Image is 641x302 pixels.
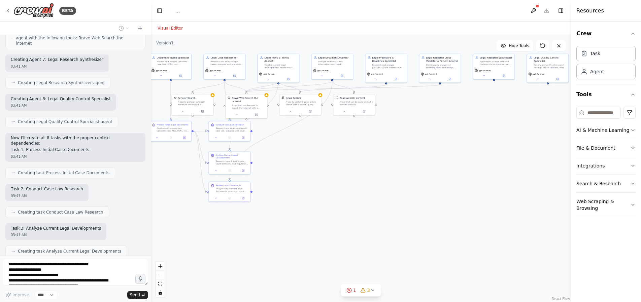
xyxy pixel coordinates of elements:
[223,81,248,92] g: Edge from 6525c4f2-23da-42ef-b387-d086d1949354 to 5910411c-ddcd-459b-bf5b-634cab20e9ae
[193,109,212,113] button: Open in side panel
[281,97,284,99] img: SerplyNewsSearchTool
[301,109,320,113] button: Open in side panel
[215,160,248,165] div: Research recent legal news, court decisions, and regulatory changes related to {legal_topic}. Foc...
[156,288,165,297] button: toggle interactivity
[191,81,226,92] g: Edge from 6525c4f2-23da-42ef-b387-d086d1949354 to 8c0b4c97-ddb1-4ea3-ab9a-ed66056984e5
[372,64,405,69] div: Research and analyze [US_STATE] and federal court procedures, statute of limitations, filing dead...
[11,136,140,146] p: Now I'll create all 8 tasks with the proper context dependencies:
[279,77,298,81] button: Open in side panel
[174,97,176,99] img: SerplyScholarSearchTool
[386,77,406,81] button: Open in side panel
[18,170,109,176] span: Creating task Process Initial Case Documents
[318,56,351,60] div: Legal Document Analyzer
[11,57,103,63] h2: Creating Agent 7: Legal Research Synthesizer
[127,291,148,299] button: Send
[372,56,405,63] div: Legal Procedure & Deadlines Specialist
[245,81,334,92] g: Edge from 51f5d15e-e2ca-4187-a2b6-2b0c7a975948 to 5910411c-ddcd-459b-bf5b-634cab20e9ae
[590,68,604,75] div: Agent
[130,292,140,298] span: Send
[440,77,460,81] button: Open in side panel
[12,292,29,298] span: Improve
[479,69,491,72] span: gpt-4o-mini
[576,43,636,85] div: Crew
[533,73,544,75] span: gpt-4o-mini
[419,54,461,83] div: Legal Research Cross-Validator & Pattern AnalystContinuously analyze all incoming research findin...
[157,60,189,66] div: Process and analyze uploaded case files, PDFs, text documents, and other legal materials related ...
[156,262,165,297] div: React Flow controls
[11,147,140,153] h2: Task 1: Process Initial Case Documents
[157,56,189,60] div: Document Intake Specialist
[11,64,103,69] div: 03:41 AM
[175,7,180,14] span: ...
[11,103,111,108] div: 03:41 AM
[156,262,165,271] button: zoom in
[480,60,512,66] div: Synthesize all legal research findings into comprehensive, well-organized legal memoranda and rep...
[164,136,178,140] button: No output available
[371,73,383,75] span: gpt-4o-mini
[223,196,237,200] button: No output available
[194,129,207,164] g: Edge from ba861ae5-220f-4204-8d86-17b55a510058 to 7f4edf39-ca26-485d-a60b-cb94e5b8d242
[135,274,145,284] button: Click to speak your automation idea
[341,284,381,297] button: 13
[576,24,636,43] button: Crew
[576,85,636,104] button: Tools
[264,56,297,63] div: Legal News & Trends Analyst
[11,187,83,192] h2: Task 2: Conduct Case Law Research
[285,97,301,100] div: News Search
[13,3,54,18] img: Logo
[11,226,101,231] h2: Task 3: Analyze Current Legal Developments
[576,7,604,15] h4: Resources
[367,287,370,294] span: 3
[534,56,566,63] div: Legal Quality Control Specialist
[178,136,190,140] button: Open in side panel
[552,297,570,301] a: React Flow attribution
[576,139,636,157] button: File & Document
[18,119,112,124] span: Creating Legal Quality Control Specialist agent
[497,40,533,51] button: Hide Tools
[317,69,329,72] span: gpt-4o-mini
[527,54,569,83] div: Legal Quality Control SpecialistReview and verify all research findings, check citations, ensure ...
[590,50,600,57] div: Task
[353,287,356,294] span: 1
[228,97,230,99] img: BraveSearchTool
[232,97,265,103] div: Brave Web Search the internet
[365,54,407,83] div: Legal Procedure & Deadlines SpecialistResearch and analyze [US_STATE] and federal court procedure...
[169,81,172,119] g: Edge from 471104c1-e2e8-44f8-8a58-aa244253580d to ba861ae5-220f-4204-8d86-17b55a510058
[149,54,192,80] div: Document Intake SpecialistProcess and analyze uploaded case files, PDFs, text documents, and othe...
[339,101,373,106] div: A tool that can be used to read a website content.
[473,54,515,80] div: Legal Research SynthesizerSynthesize all legal research findings into comprehensive, well-organiz...
[426,56,459,63] div: Legal Research Cross-Validator & Pattern Analyst
[232,104,265,109] div: A tool that can be used to search the internet with a search_query.
[178,101,211,106] div: A tool to perform scholarly literature search with a search_query.
[203,54,245,80] div: Legal Case ResearcherResearch and analyze legal cases, statutes, and precedents related to {legal...
[157,123,188,126] div: Process Initial Case Documents
[576,121,636,139] button: AI & Machine Learning
[237,136,249,140] button: Open in side panel
[257,54,299,83] div: Legal News & Trends AnalystMonitor current legal developments, recent court decisions, and emergi...
[210,56,243,60] div: Legal Case Researcher
[149,121,192,142] div: Process Initial Case DocumentsAnalyze and process any uploaded case files, PDFs, text documents, ...
[116,24,132,32] button: Switch to previous chat
[171,74,190,78] button: Open in side panel
[215,154,248,159] div: Analyze Current Legal Developments
[494,74,513,78] button: Open in side panel
[215,127,248,132] div: Research and analyze relevant case law, statutes, and legal precedents for {legal_topic}. Focus o...
[223,168,237,173] button: No output available
[194,129,207,133] g: Edge from ba861ae5-220f-4204-8d86-17b55a510058 to 2412e608-5637-4fe6-becb-36d7fcfcdf5a
[263,73,275,75] span: gpt-4o-mini
[245,84,442,92] g: Edge from 9ab64e1b-4262-4d8a-a64e-b951f0a5a661 to 5910411c-ddcd-459b-bf5b-634cab20e9ae
[237,196,249,200] button: Open in side panel
[331,81,356,92] g: Edge from 51f5d15e-e2ca-4187-a2b6-2b0c7a975948 to bb668e47-46c1-49bc-90f1-fbbaa036e6e8
[311,54,353,80] div: Legal Document AnalyzerAnalyze and extract key information from legal documents, contracts, and c...
[318,60,351,66] div: Analyze and extract key information from legal documents, contracts, and court filings related to...
[299,84,388,92] g: Edge from 277267e9-7e51-4324-af67-2c7f5ad95b73 to 5058cdd8-a092-45d7-a7b6-df85a4f8d5f6
[210,60,243,66] div: Research and analyze legal cases, statutes, and precedents related to {legal_topic}, providing co...
[18,249,121,254] span: Creating task Analyze Current Legal Developments
[223,81,231,119] g: Edge from 6525c4f2-23da-42ef-b387-d086d1949354 to 2412e608-5637-4fe6-becb-36d7fcfcdf5a
[11,193,83,198] div: 03:41 AM
[155,6,164,15] button: Hide left sidebar
[576,175,636,192] button: Search & Research
[480,56,512,60] div: Legal Research Synthesizer
[215,187,248,193] div: Analyze any relevant legal documents, contracts, court filings, or regulatory materials related t...
[247,113,266,117] button: Open in side panel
